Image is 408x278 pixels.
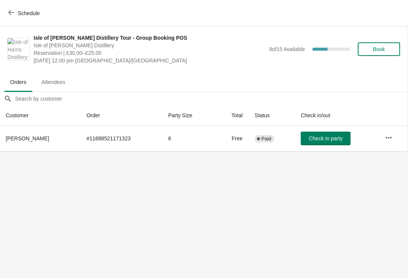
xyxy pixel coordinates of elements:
[18,10,40,16] span: Schedule
[215,106,249,126] th: Total
[269,46,305,52] span: 9 of 15 Available
[261,136,271,142] span: Paid
[358,42,400,56] button: Book
[34,42,265,49] span: Isle of [PERSON_NAME] Distillery
[162,106,215,126] th: Party Size
[8,38,29,60] img: Isle of Harris Distillery Tour - Group Booking POS
[309,135,342,141] span: Check in party
[6,135,49,141] span: [PERSON_NAME]
[162,126,215,151] td: 6
[249,106,295,126] th: Status
[80,126,162,151] td: # 11688521171323
[36,75,71,89] span: Attendees
[295,106,379,126] th: Check in/out
[34,57,265,64] span: [DATE] 12:00 pm [GEOGRAPHIC_DATA]/[GEOGRAPHIC_DATA]
[215,126,249,151] td: Free
[34,34,265,42] span: Isle of [PERSON_NAME] Distillery Tour - Group Booking POS
[34,49,265,57] span: Reservation | £30.00–£25.00
[4,75,32,89] span: Orders
[80,106,162,126] th: Order
[15,92,408,106] input: Search by customer
[301,132,351,145] button: Check in party
[4,6,46,20] button: Schedule
[373,46,385,52] span: Book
